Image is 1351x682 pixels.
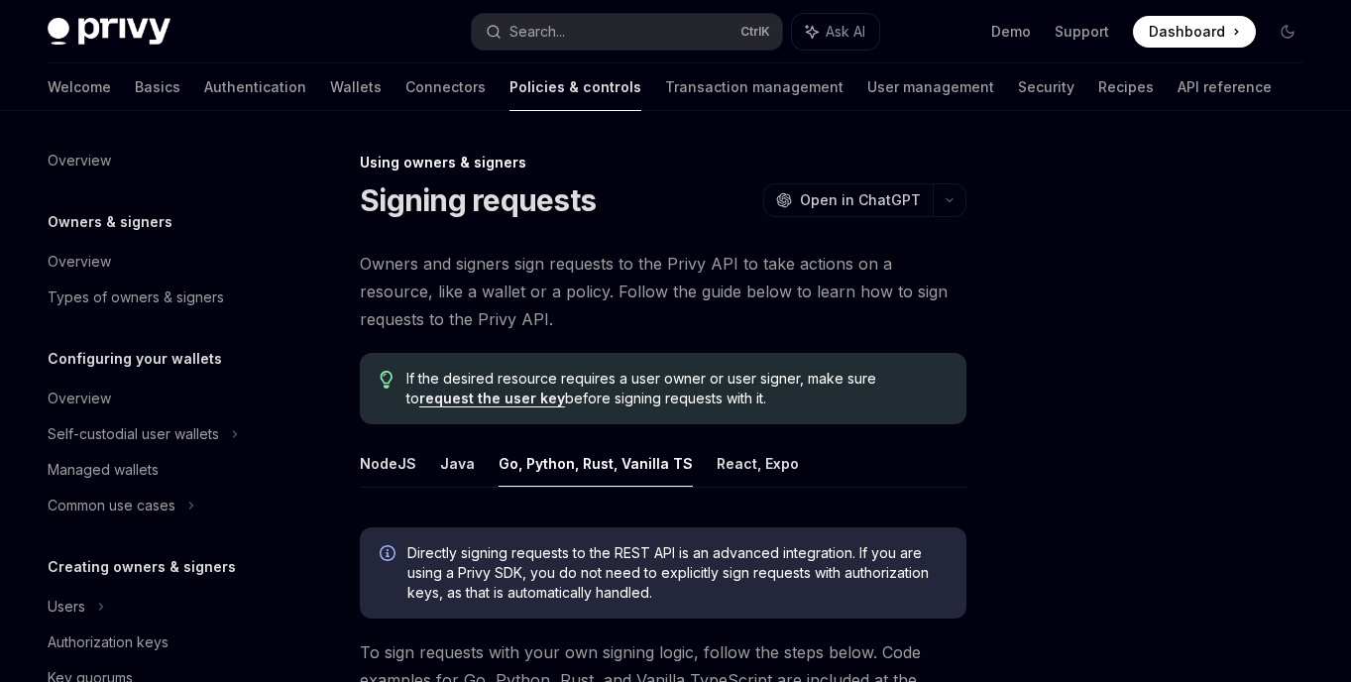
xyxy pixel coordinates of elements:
div: Authorization keys [48,630,169,654]
img: dark logo [48,18,170,46]
button: Ask AI [792,14,879,50]
a: Types of owners & signers [32,280,285,315]
a: API reference [1178,63,1272,111]
a: Security [1018,63,1074,111]
a: Demo [991,22,1031,42]
div: Self-custodial user wallets [48,422,219,446]
span: Ctrl K [740,24,770,40]
div: Overview [48,387,111,410]
a: Authentication [204,63,306,111]
h5: Owners & signers [48,210,172,234]
span: Ask AI [826,22,865,42]
button: Toggle dark mode [1272,16,1303,48]
button: React, Expo [717,440,799,487]
h1: Signing requests [360,182,596,218]
a: Overview [32,244,285,280]
a: Recipes [1098,63,1154,111]
button: Java [440,440,475,487]
a: Support [1055,22,1109,42]
button: Go, Python, Rust, Vanilla TS [499,440,693,487]
h5: Configuring your wallets [48,347,222,371]
h5: Creating owners & signers [48,555,236,579]
div: Using owners & signers [360,153,966,172]
a: Overview [32,381,285,416]
span: Dashboard [1149,22,1225,42]
a: Managed wallets [32,452,285,488]
button: Search...CtrlK [472,14,783,50]
a: Welcome [48,63,111,111]
a: Transaction management [665,63,844,111]
a: Basics [135,63,180,111]
span: Directly signing requests to the REST API is an advanced integration. If you are using a Privy SD... [407,543,947,603]
a: Wallets [330,63,382,111]
a: User management [867,63,994,111]
a: request the user key [419,390,565,407]
div: Search... [509,20,565,44]
span: If the desired resource requires a user owner or user signer, make sure to before signing request... [406,369,947,408]
a: Authorization keys [32,625,285,660]
button: NodeJS [360,440,416,487]
button: Open in ChatGPT [763,183,933,217]
div: Overview [48,149,111,172]
a: Overview [32,143,285,178]
svg: Info [380,545,399,565]
a: Policies & controls [509,63,641,111]
a: Connectors [405,63,486,111]
span: Open in ChatGPT [800,190,921,210]
div: Managed wallets [48,458,159,482]
div: Types of owners & signers [48,285,224,309]
div: Overview [48,250,111,274]
span: Owners and signers sign requests to the Privy API to take actions on a resource, like a wallet or... [360,250,966,333]
div: Common use cases [48,494,175,517]
a: Dashboard [1133,16,1256,48]
div: Users [48,595,85,619]
svg: Tip [380,371,394,389]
